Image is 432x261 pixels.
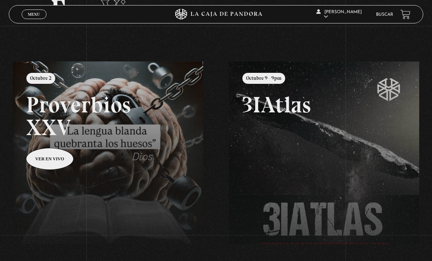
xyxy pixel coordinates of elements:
a: View your shopping cart [401,10,410,19]
span: Menu [28,12,40,16]
span: Cerrar [26,18,43,23]
span: [PERSON_NAME] [316,10,362,19]
a: Buscar [376,12,393,17]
